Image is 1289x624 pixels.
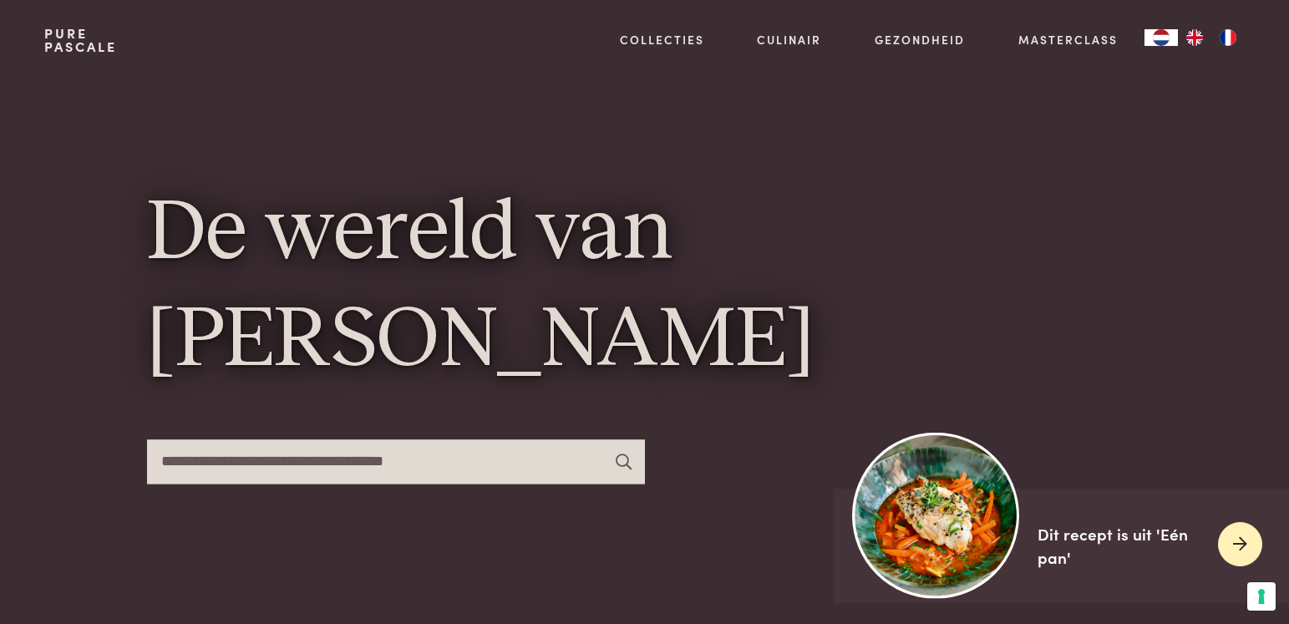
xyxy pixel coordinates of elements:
[1038,522,1205,570] div: Dit recept is uit 'Eén pan'
[1018,31,1118,48] a: Masterclass
[44,27,117,53] a: PurePascale
[620,31,704,48] a: Collecties
[1144,29,1245,46] aside: Language selected: Nederlands
[1144,29,1178,46] div: Language
[853,432,1019,598] img: https://admin.purepascale.com/wp-content/uploads/2025/08/home_recept_link.jpg
[147,182,1143,395] h1: De wereld van [PERSON_NAME]
[1211,29,1245,46] a: FR
[757,31,821,48] a: Culinair
[875,31,965,48] a: Gezondheid
[1178,29,1211,46] a: EN
[1144,29,1178,46] a: NL
[834,489,1289,603] a: https://admin.purepascale.com/wp-content/uploads/2025/08/home_recept_link.jpg Dit recept is uit '...
[1247,582,1276,611] button: Uw voorkeuren voor toestemming voor trackingtechnologieën
[1178,29,1245,46] ul: Language list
